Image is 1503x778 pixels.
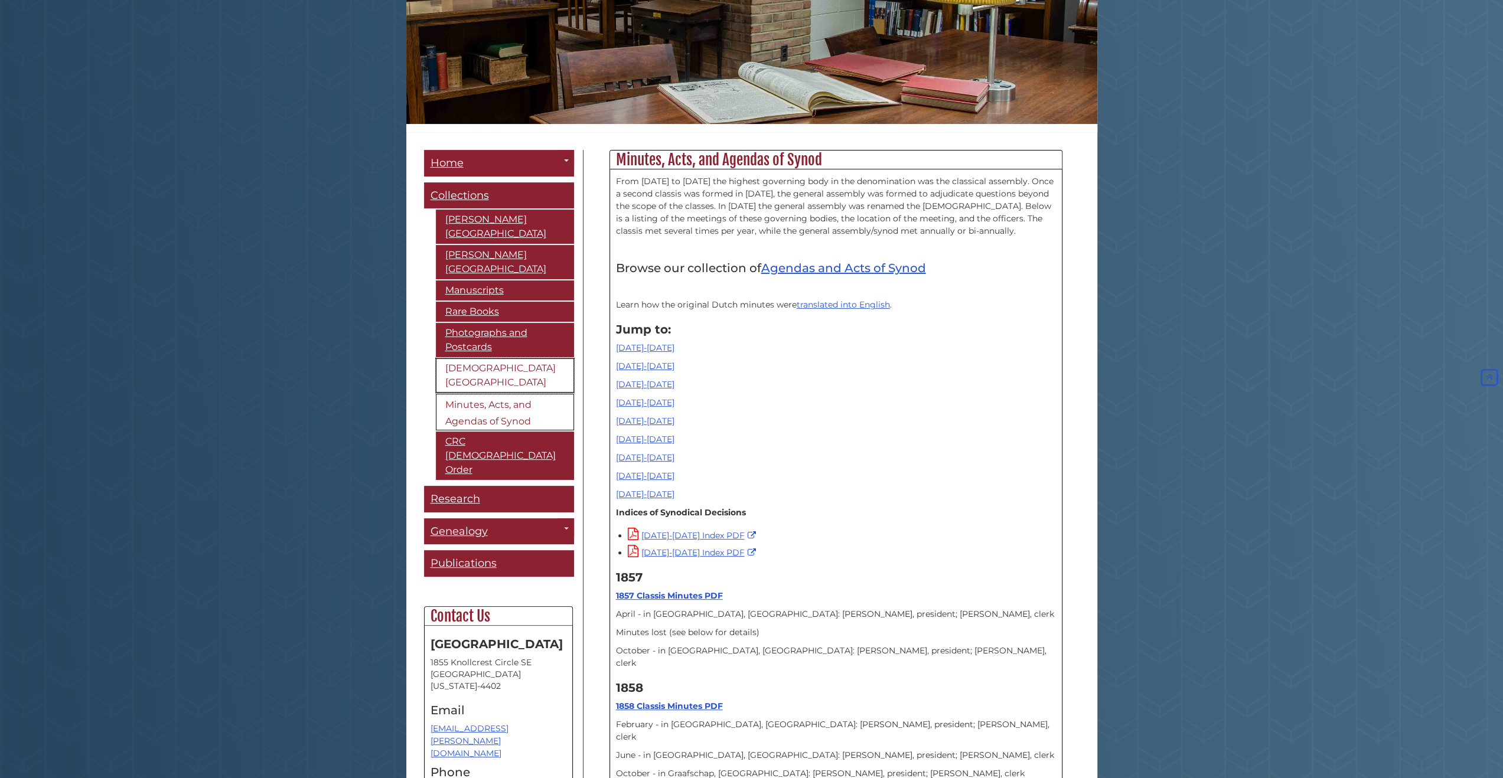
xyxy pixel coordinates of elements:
[431,189,489,202] span: Collections
[616,434,674,444] a: [DATE]-[DATE]
[425,607,572,626] h2: Contact Us
[616,701,723,711] a: 1858 Classis Minutes PDF
[424,550,574,577] a: Publications
[616,718,1056,743] p: February - in [GEOGRAPHIC_DATA], [GEOGRAPHIC_DATA]: [PERSON_NAME], president; [PERSON_NAME], clerk
[436,302,574,322] a: Rare Books
[616,416,674,426] a: [DATE]-[DATE]
[616,645,1056,669] p: October - in [GEOGRAPHIC_DATA], [GEOGRAPHIC_DATA]: [PERSON_NAME], president; [PERSON_NAME], clerk
[616,322,671,336] strong: Jump to:
[616,361,674,371] a: [DATE]-[DATE]
[436,358,574,393] a: [DEMOGRAPHIC_DATA][GEOGRAPHIC_DATA]
[628,547,759,558] a: [DATE]-[DATE] Index PDF
[616,175,1056,237] p: From [DATE] to [DATE] the highest governing body in the denomination was the classical assembly. ...
[616,507,746,518] strong: Indices of Synodical Decisions
[616,397,674,408] a: [DATE]-[DATE]
[616,470,674,481] a: [DATE]-[DATE]
[797,299,890,310] a: translated into English
[436,432,574,480] a: CRC [DEMOGRAPHIC_DATA] Order
[616,489,674,499] a: [DATE]-[DATE]
[761,261,926,275] a: Agendas and Acts of Synod
[424,182,574,209] a: Collections
[424,150,574,176] a: Home
[616,570,643,584] b: 1857
[628,530,759,541] a: [DATE]-[DATE] Index PDF
[616,681,643,695] strong: 1858
[436,394,574,430] a: Minutes, Acts, and Agendas of Synod
[616,452,674,463] a: [DATE]-[DATE]
[431,525,488,538] span: Genealogy
[1478,372,1500,383] a: Back to Top
[610,151,1062,169] h2: Minutes, Acts, and Agendas of Synod
[436,280,574,300] a: Manuscripts
[431,723,508,759] a: [EMAIL_ADDRESS][PERSON_NAME][DOMAIN_NAME]
[616,626,1056,639] p: Minutes lost (see below for details)
[616,590,723,601] a: 1857 Classis Minutes PDF
[431,637,563,651] strong: [GEOGRAPHIC_DATA]
[431,557,497,570] span: Publications
[424,518,574,545] a: Genealogy
[431,492,480,505] span: Research
[616,379,674,390] a: [DATE]-[DATE]
[616,749,1056,761] p: June - in [GEOGRAPHIC_DATA], [GEOGRAPHIC_DATA]: [PERSON_NAME], president; [PERSON_NAME], clerk
[436,210,574,244] a: [PERSON_NAME][GEOGRAPHIC_DATA]
[616,342,674,353] a: [DATE]-[DATE]
[431,704,566,717] h4: Email
[616,299,1056,311] p: Learn how the original Dutch minutes were .
[424,486,574,512] a: Research
[436,323,574,357] a: Photographs and Postcards
[436,245,574,279] a: [PERSON_NAME][GEOGRAPHIC_DATA]
[616,608,1056,620] p: April - in [GEOGRAPHIC_DATA], [GEOGRAPHIC_DATA]: [PERSON_NAME], president; [PERSON_NAME], clerk
[431,656,566,692] address: 1855 Knollcrest Circle SE [GEOGRAPHIC_DATA][US_STATE]-4402
[431,156,464,169] span: Home
[616,261,1056,274] h4: Browse our collection of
